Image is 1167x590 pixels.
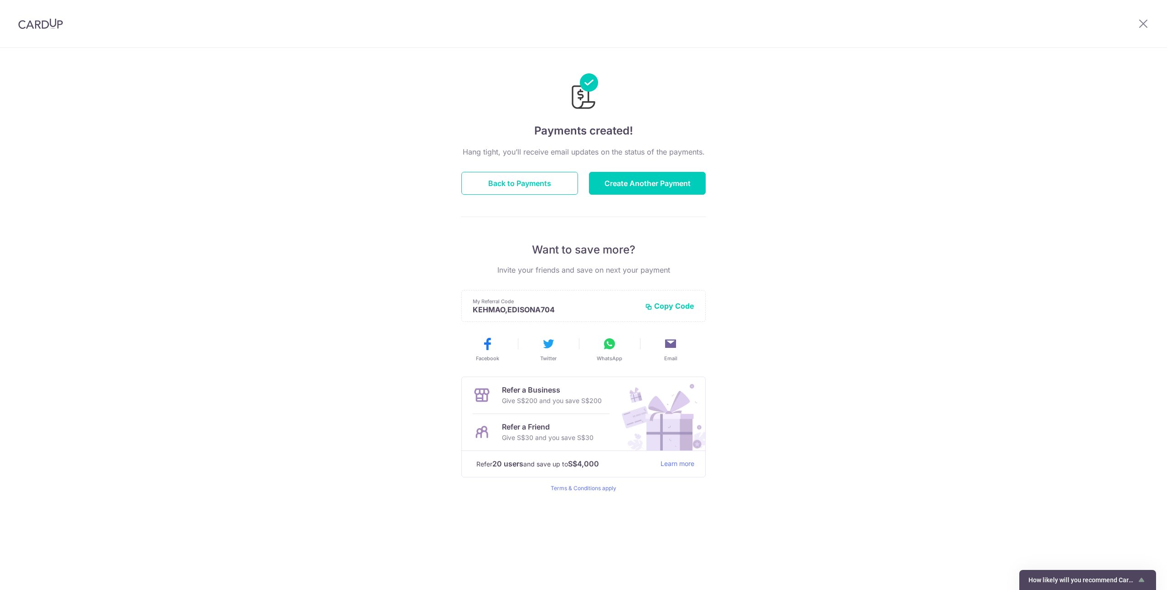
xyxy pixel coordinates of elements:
[18,18,63,29] img: CardUp
[502,432,594,443] p: Give S$30 and you save S$30
[644,336,697,362] button: Email
[613,377,705,450] img: Refer
[461,146,706,157] p: Hang tight, you’ll receive email updates on the status of the payments.
[461,264,706,275] p: Invite your friends and save on next your payment
[1028,576,1136,584] span: How likely will you recommend CardUp to a friend?
[583,336,636,362] button: WhatsApp
[473,298,638,305] p: My Referral Code
[502,395,602,406] p: Give S$200 and you save S$200
[664,355,677,362] span: Email
[661,458,694,470] a: Learn more
[589,172,706,195] button: Create Another Payment
[492,458,523,469] strong: 20 users
[461,172,578,195] button: Back to Payments
[522,336,575,362] button: Twitter
[460,336,514,362] button: Facebook
[473,305,638,314] p: KEHMAO,EDISONA704
[461,123,706,139] h4: Payments created!
[461,243,706,257] p: Want to save more?
[551,485,616,492] a: Terms & Conditions apply
[540,355,557,362] span: Twitter
[476,458,653,470] p: Refer and save up to
[597,355,622,362] span: WhatsApp
[645,301,694,311] button: Copy Code
[502,384,602,395] p: Refer a Business
[568,458,599,469] strong: S$4,000
[1028,574,1147,585] button: Show survey - How likely will you recommend CardUp to a friend?
[569,73,598,112] img: Payments
[502,421,594,432] p: Refer a Friend
[476,355,499,362] span: Facebook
